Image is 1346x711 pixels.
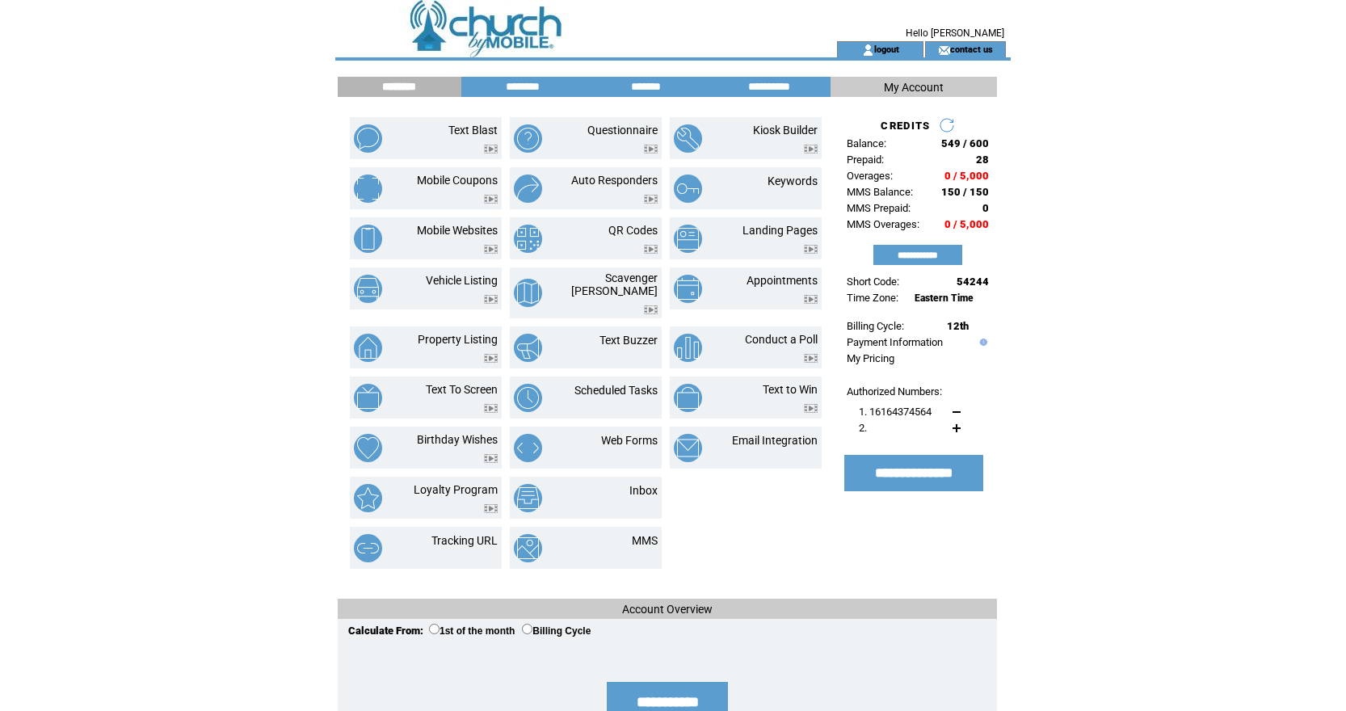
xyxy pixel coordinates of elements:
a: contact us [950,44,993,54]
img: kiosk-builder.png [674,124,702,153]
img: scavenger-hunt.png [514,279,542,307]
a: Text Blast [448,124,498,137]
span: MMS Overages: [847,218,919,230]
img: video.png [804,404,818,413]
img: account_icon.gif [862,44,874,57]
a: Questionnaire [587,124,658,137]
img: keywords.png [674,175,702,203]
img: video.png [484,504,498,513]
img: video.png [484,145,498,154]
a: Vehicle Listing [426,274,498,287]
span: CREDITS [881,120,930,132]
img: appointments.png [674,275,702,303]
span: 0 / 5,000 [944,170,989,182]
img: questionnaire.png [514,124,542,153]
span: 2. [859,422,867,434]
a: Tracking URL [431,534,498,547]
input: Billing Cycle [522,624,532,634]
span: MMS Prepaid: [847,202,911,214]
img: email-integration.png [674,434,702,462]
span: Account Overview [622,603,713,616]
input: 1st of the month [429,624,440,634]
img: property-listing.png [354,334,382,362]
a: Conduct a Poll [745,333,818,346]
span: Eastern Time [915,292,974,304]
img: video.png [804,295,818,304]
a: Scavenger [PERSON_NAME] [571,271,658,297]
img: tracking-url.png [354,534,382,562]
a: Kiosk Builder [753,124,818,137]
img: video.png [804,354,818,363]
a: Birthday Wishes [417,433,498,446]
img: video.png [644,245,658,254]
img: video.png [484,295,498,304]
img: web-forms.png [514,434,542,462]
a: Auto Responders [571,174,658,187]
img: video.png [644,305,658,314]
a: Keywords [768,175,818,187]
a: Text to Win [763,383,818,396]
img: video.png [644,195,658,204]
span: Authorized Numbers: [847,385,942,398]
a: Inbox [629,484,658,497]
img: help.gif [976,339,987,346]
img: text-blast.png [354,124,382,153]
a: Web Forms [601,434,658,447]
label: 1st of the month [429,625,515,637]
img: conduct-a-poll.png [674,334,702,362]
img: scheduled-tasks.png [514,384,542,412]
img: video.png [804,145,818,154]
img: birthday-wishes.png [354,434,382,462]
span: 549 / 600 [941,137,989,149]
span: 12th [947,320,969,332]
img: loyalty-program.png [354,484,382,512]
span: 0 [982,202,989,214]
img: landing-pages.png [674,225,702,253]
img: mobile-websites.png [354,225,382,253]
img: video.png [644,145,658,154]
img: video.png [484,354,498,363]
a: My Pricing [847,352,894,364]
span: Calculate From: [348,625,423,637]
span: Prepaid: [847,154,884,166]
img: auto-responders.png [514,175,542,203]
img: text-to-screen.png [354,384,382,412]
img: vehicle-listing.png [354,275,382,303]
label: Billing Cycle [522,625,591,637]
img: video.png [804,245,818,254]
span: My Account [884,81,944,94]
img: qr-codes.png [514,225,542,253]
span: 54244 [957,276,989,288]
span: Short Code: [847,276,899,288]
img: text-to-win.png [674,384,702,412]
span: Hello [PERSON_NAME] [906,27,1004,39]
span: Overages: [847,170,893,182]
a: Text To Screen [426,383,498,396]
span: 0 / 5,000 [944,218,989,230]
a: logout [874,44,899,54]
img: video.png [484,404,498,413]
span: Time Zone: [847,292,898,304]
a: Mobile Coupons [417,174,498,187]
img: inbox.png [514,484,542,512]
span: 1. 16164374564 [859,406,932,418]
a: MMS [632,534,658,547]
a: Payment Information [847,336,943,348]
a: Mobile Websites [417,224,498,237]
a: Scheduled Tasks [574,384,658,397]
a: Email Integration [732,434,818,447]
span: 150 / 150 [941,186,989,198]
span: Balance: [847,137,886,149]
span: 28 [976,154,989,166]
a: QR Codes [608,224,658,237]
img: mms.png [514,534,542,562]
a: Text Buzzer [599,334,658,347]
span: Billing Cycle: [847,320,904,332]
img: text-buzzer.png [514,334,542,362]
a: Appointments [747,274,818,287]
img: contact_us_icon.gif [938,44,950,57]
img: video.png [484,454,498,463]
span: MMS Balance: [847,186,913,198]
a: Property Listing [418,333,498,346]
img: mobile-coupons.png [354,175,382,203]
